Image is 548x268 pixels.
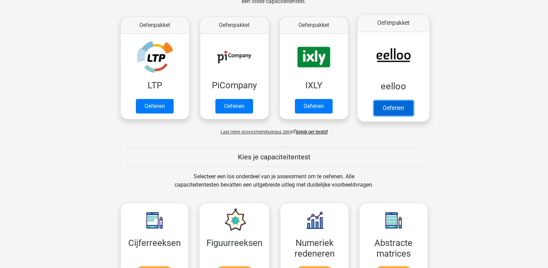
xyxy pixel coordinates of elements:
[373,100,413,116] a: Oefenen
[127,153,422,161] h5: Kies je capaciteitentest
[295,99,333,113] a: Oefenen
[215,99,253,113] a: Oefenen
[221,129,291,135] span: Laat meer assessmentbureaus zien
[168,172,380,197] div: Selecteer een los onderdeel van je assessment om te oefenen. Alle capaciteitentesten bevatten een...
[136,99,174,113] a: Oefenen
[115,122,433,136] div: of
[296,129,328,135] a: Bekijk per bedrijf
